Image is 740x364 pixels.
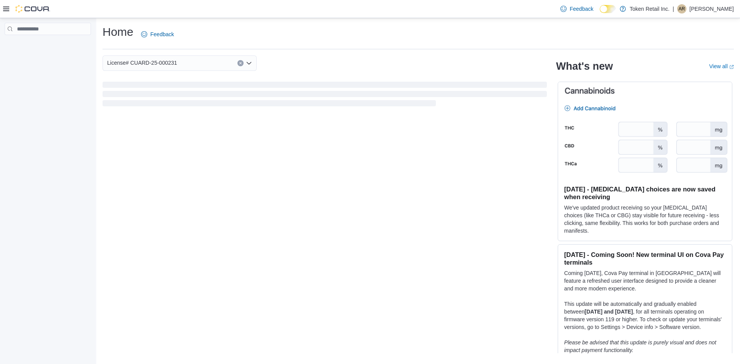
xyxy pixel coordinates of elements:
p: We've updated product receiving so your [MEDICAL_DATA] choices (like THCa or CBG) stay visible fo... [564,204,726,235]
button: Open list of options [246,60,252,66]
strong: [DATE] and [DATE] [585,309,633,315]
img: Cova [15,5,50,13]
span: ar [679,4,685,13]
p: This update will be automatically and gradually enabled between , for all terminals operating on ... [564,300,726,331]
h1: Home [103,24,133,40]
a: Feedback [138,27,177,42]
a: View allExternal link [709,63,734,69]
div: andrew rampersad [677,4,686,13]
span: Loading [103,83,547,108]
span: Feedback [570,5,593,13]
button: Clear input [237,60,244,66]
input: Dark Mode [600,5,616,13]
span: Feedback [150,30,174,38]
p: [PERSON_NAME] [690,4,734,13]
p: Token Retail Inc. [630,4,670,13]
h3: [DATE] - [MEDICAL_DATA] choices are now saved when receiving [564,185,726,201]
svg: External link [729,65,734,69]
p: | [673,4,674,13]
em: Please be advised that this update is purely visual and does not impact payment functionality. [564,339,716,353]
a: Feedback [557,1,596,17]
span: License# CUARD-25-000231 [107,58,177,67]
h3: [DATE] - Coming Soon! New terminal UI on Cova Pay terminals [564,251,726,266]
nav: Complex example [5,37,91,55]
h2: What's new [556,60,613,72]
p: Coming [DATE], Cova Pay terminal in [GEOGRAPHIC_DATA] will feature a refreshed user interface des... [564,269,726,292]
